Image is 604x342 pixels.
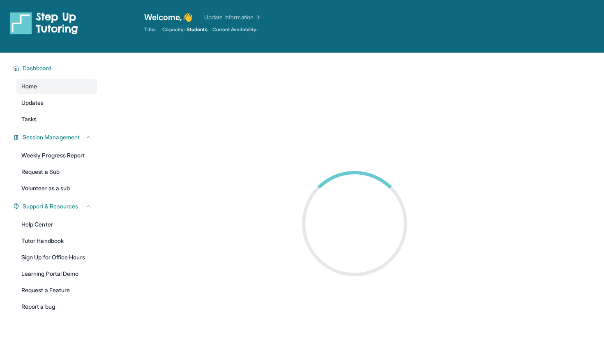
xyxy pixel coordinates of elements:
[19,133,92,141] button: Session Management
[19,202,92,210] button: Support & Resources
[16,79,97,94] a: Home
[212,26,258,33] span: Current Availability:
[19,64,92,72] button: Dashboard
[16,217,97,232] a: Help Center
[16,181,97,196] a: Volunteer as a sub
[254,13,262,21] img: Chevron Right
[16,283,97,298] a: Request a Feature
[16,250,97,265] a: Sign Up for Office Hours
[16,148,97,163] a: Weekly Progress Report
[16,266,97,281] a: Learning Portal Demo
[16,112,97,127] a: Tasks
[16,233,97,248] a: Tutor Handbook
[23,133,80,141] span: Session Management
[23,202,78,210] span: Support & Resources
[144,12,193,23] span: Welcome, 👋
[16,95,97,110] a: Updates
[144,26,156,33] span: Title:
[23,64,52,72] span: Dashboard
[187,26,207,33] span: Students
[16,299,97,314] a: Report a bug
[10,12,78,35] img: logo
[21,82,37,90] span: Home
[204,13,262,21] a: Update Information
[16,164,97,179] a: Request a Sub
[162,26,185,33] span: Capacity:
[21,99,44,107] span: Updates
[21,115,37,123] span: Tasks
